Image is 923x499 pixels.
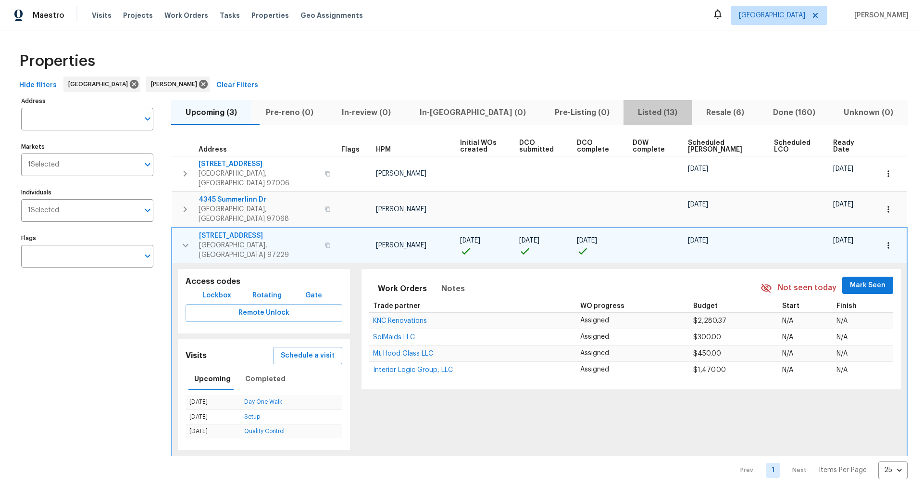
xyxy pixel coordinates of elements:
[273,347,342,365] button: Schedule a visit
[164,11,208,20] span: Work Orders
[21,235,153,241] label: Flags
[333,106,399,119] span: In-review (0)
[782,303,799,309] span: Start
[693,303,718,309] span: Budget
[28,161,59,169] span: 1 Selected
[373,334,415,340] a: SolMaids LLC
[216,79,258,91] span: Clear Filters
[633,140,672,153] span: D0W complete
[580,303,624,309] span: WO progress
[244,428,285,434] a: Quality Control
[698,106,753,119] span: Resale (6)
[68,79,132,89] span: [GEOGRAPHIC_DATA]
[739,11,805,20] span: [GEOGRAPHIC_DATA]
[194,373,231,385] span: Upcoming
[249,287,286,305] button: Rotating
[774,140,817,153] span: Scheduled LCO
[766,463,780,478] a: Goto page 1
[244,414,260,420] a: Setup
[850,280,886,292] span: Mark Seen
[376,242,426,249] span: [PERSON_NAME]
[202,290,231,302] span: Lockbox
[199,287,235,305] button: Lockbox
[519,140,561,153] span: DCO submitted
[373,303,421,309] span: Trade partner
[199,169,319,188] span: [GEOGRAPHIC_DATA], [GEOGRAPHIC_DATA] 97006
[92,11,112,20] span: Visits
[850,11,909,20] span: [PERSON_NAME]
[836,350,848,357] span: N/A
[580,365,686,375] p: Assigned
[833,140,861,153] span: Ready Date
[688,140,758,153] span: Scheduled [PERSON_NAME]
[836,334,848,341] span: N/A
[373,350,433,357] span: Mt Hood Glass LLC
[199,146,227,153] span: Address
[373,318,427,324] span: KNC Renovations
[693,367,726,373] span: $1,470.00
[833,166,853,172] span: [DATE]
[460,140,503,153] span: Initial WOs created
[782,367,793,373] span: N/A
[373,318,427,324] a: KNC Renovations
[782,334,793,341] span: N/A
[21,190,153,195] label: Individuals
[252,290,282,302] span: Rotating
[411,106,535,119] span: In-[GEOGRAPHIC_DATA] (0)
[141,204,154,217] button: Open
[731,461,908,479] nav: Pagination Navigation
[19,56,95,66] span: Properties
[186,304,342,322] button: Remote Unlock
[186,424,240,438] td: [DATE]
[186,277,342,287] h5: Access codes
[28,206,59,215] span: 1 Selected
[688,201,708,208] span: [DATE]
[146,77,210,92] div: [PERSON_NAME]
[212,77,262,94] button: Clear Filters
[688,166,708,172] span: [DATE]
[629,106,686,119] span: Listed (13)
[21,98,153,104] label: Address
[378,282,427,295] span: Work Orders
[141,158,154,171] button: Open
[819,465,867,475] p: Items Per Page
[376,170,426,177] span: [PERSON_NAME]
[782,350,793,357] span: N/A
[376,206,426,213] span: [PERSON_NAME]
[199,241,319,260] span: [GEOGRAPHIC_DATA], [GEOGRAPHIC_DATA] 97229
[373,367,453,373] a: Interior Logic Group, LLC
[577,237,597,244] span: [DATE]
[782,318,793,324] span: N/A
[836,303,857,309] span: Finish
[199,231,319,241] span: [STREET_ADDRESS]
[460,237,480,244] span: [DATE]
[193,307,335,319] span: Remote Unlock
[878,458,908,483] div: 25
[546,106,618,119] span: Pre-Listing (0)
[836,367,848,373] span: N/A
[220,12,240,19] span: Tasks
[151,79,201,89] span: [PERSON_NAME]
[199,205,319,224] span: [GEOGRAPHIC_DATA], [GEOGRAPHIC_DATA] 97068
[251,11,289,20] span: Properties
[257,106,322,119] span: Pre-reno (0)
[33,11,64,20] span: Maestro
[833,201,853,208] span: [DATE]
[63,77,140,92] div: [GEOGRAPHIC_DATA]
[300,11,363,20] span: Geo Assignments
[177,106,246,119] span: Upcoming (3)
[373,351,433,357] a: Mt Hood Glass LLC
[519,237,539,244] span: [DATE]
[341,146,360,153] span: Flags
[123,11,153,20] span: Projects
[835,106,902,119] span: Unknown (0)
[373,367,453,373] span: Interior Logic Group, LLC
[281,350,335,362] span: Schedule a visit
[376,146,391,153] span: HPM
[199,159,319,169] span: [STREET_ADDRESS]
[19,79,57,91] span: Hide filters
[580,316,686,326] p: Assigned
[186,351,207,361] h5: Visits
[693,334,721,341] span: $300.00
